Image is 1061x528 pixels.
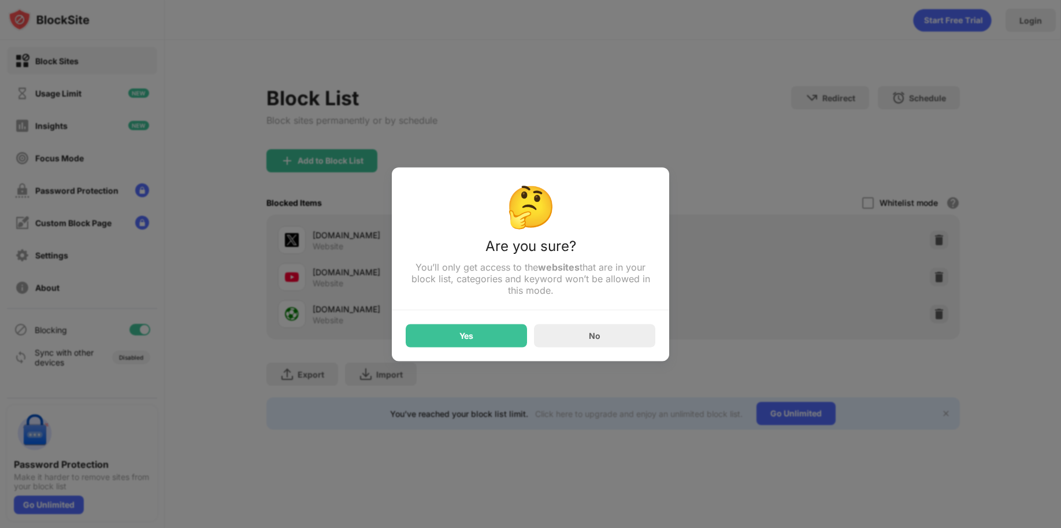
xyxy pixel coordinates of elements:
[538,261,580,272] strong: websites
[459,331,473,340] div: Yes
[589,331,600,341] div: No
[406,237,655,261] div: Are you sure?
[406,261,655,296] div: You’ll only get access to the that are in your block list, categories and keyword won’t be allowe...
[406,181,655,230] div: 🤔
